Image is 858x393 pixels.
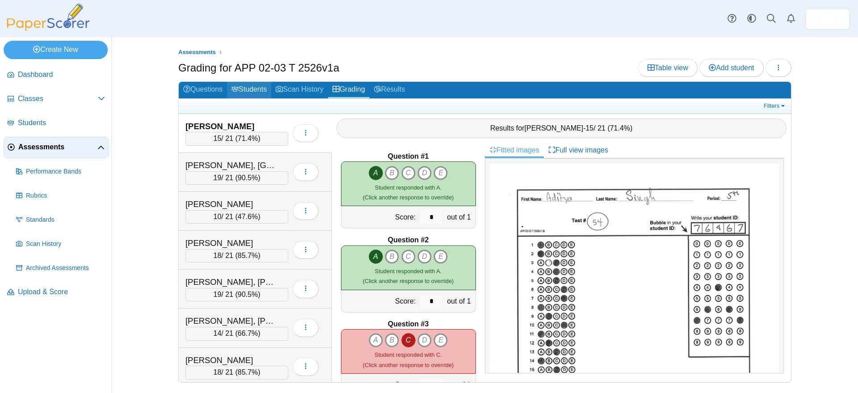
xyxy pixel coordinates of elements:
i: E [433,333,448,347]
i: E [433,166,448,180]
i: C [401,333,416,347]
div: Score: [341,206,418,228]
div: [PERSON_NAME] [185,199,275,210]
a: Add student [699,59,763,77]
span: 10 [214,213,222,220]
small: (Click another response to override) [363,184,454,201]
i: A [369,333,383,347]
span: 19 [214,174,222,182]
a: Classes [4,89,109,110]
img: PaperScorer [4,4,93,31]
b: Question #2 [388,235,429,245]
span: 71.4% [238,135,258,142]
span: Scott Richardson [820,12,835,26]
div: [PERSON_NAME], [PERSON_NAME] [185,315,275,327]
i: A [369,166,383,180]
i: D [417,249,432,264]
i: D [417,166,432,180]
span: 15 [214,135,222,142]
div: out of 1 [445,290,475,312]
div: / 21 ( ) [185,171,288,185]
a: Upload & Score [4,282,109,303]
span: Table view [648,64,688,72]
i: B [385,249,399,264]
span: Dashboard [18,70,105,80]
i: D [417,333,432,347]
span: Classes [18,94,98,104]
a: Grading [328,82,370,98]
i: B [385,166,399,180]
div: [PERSON_NAME], [PERSON_NAME] [185,276,275,288]
span: Assessments [178,49,216,55]
a: Dashboard [4,64,109,86]
a: Archived Assessments [13,258,109,279]
span: Archived Assessments [26,264,105,273]
span: 15 [585,124,593,132]
span: Scan History [26,240,105,249]
span: Student responded with A. [375,268,442,275]
span: 19 [214,291,222,298]
i: A [369,249,383,264]
div: [PERSON_NAME] [185,121,275,132]
a: Assessments [4,137,109,158]
a: Questions [179,82,227,98]
span: Student responded with A. [375,184,442,191]
a: Table view [638,59,698,77]
span: 66.7% [238,330,258,337]
span: Add student [709,64,754,72]
a: Create New [4,41,108,59]
div: Score: [341,290,418,312]
b: Question #3 [388,319,429,329]
a: Full view images [544,143,613,158]
a: Rubrics [13,185,109,207]
a: Filters [761,101,789,110]
div: out of 1 [445,206,475,228]
i: C [401,249,416,264]
b: Question #1 [388,152,429,161]
div: / 21 ( ) [185,366,288,379]
a: Fitted images [485,143,544,158]
i: C [401,166,416,180]
span: Students [18,118,105,128]
span: Assessments [18,142,97,152]
span: Standards [26,216,105,224]
div: [PERSON_NAME] [185,237,275,249]
h1: Grading for APP 02-03 T 2526v1a [178,60,339,76]
a: Standards [13,209,109,231]
i: E [433,249,448,264]
a: Students [4,113,109,134]
div: / 21 ( ) [185,327,288,340]
a: Results [370,82,409,98]
div: Results for - / 21 ( ) [336,118,787,138]
span: [PERSON_NAME] [525,124,584,132]
i: B [385,333,399,347]
a: PaperScorer [4,25,93,32]
span: Student responded with C. [374,351,442,358]
div: / 21 ( ) [185,288,288,301]
span: 14 [214,330,222,337]
div: [PERSON_NAME] [185,355,275,366]
span: Rubrics [26,191,105,200]
span: 90.5% [238,291,258,298]
span: 47.6% [238,213,258,220]
span: 18 [214,252,222,259]
span: 18 [214,368,222,376]
span: 90.5% [238,174,258,182]
div: [PERSON_NAME], [GEOGRAPHIC_DATA] [185,160,275,171]
small: (Click another response to override) [363,268,454,284]
a: ps.8EHCIG3N8Vt7GEG8 [805,8,850,30]
a: Students [227,82,271,98]
small: (Click another response to override) [363,351,454,368]
span: 71.4% [610,124,630,132]
a: Performance Bands [13,161,109,182]
img: ps.8EHCIG3N8Vt7GEG8 [820,12,835,26]
a: Alerts [781,9,801,29]
div: / 21 ( ) [185,210,288,224]
a: Scan History [271,82,328,98]
div: / 21 ( ) [185,249,288,262]
span: Upload & Score [18,287,105,297]
span: Performance Bands [26,167,105,176]
a: Assessments [176,47,218,58]
span: 85.7% [238,252,258,259]
a: Scan History [13,233,109,255]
